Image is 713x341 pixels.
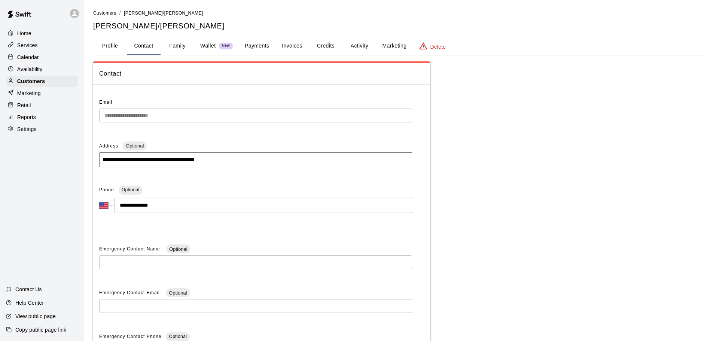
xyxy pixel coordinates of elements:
a: Customers [93,10,116,16]
li: / [119,9,121,17]
p: Availability [17,66,43,73]
span: New [219,43,233,48]
button: Family [161,37,194,55]
button: Activity [342,37,376,55]
span: Optional [123,143,147,149]
p: Help Center [15,299,44,307]
p: Wallet [200,42,216,50]
span: Emergency Contact Email [99,290,161,295]
span: Emergency Contact Name [99,246,162,252]
a: Home [6,28,78,39]
p: Retail [17,101,31,109]
a: Marketing [6,88,78,99]
a: Retail [6,100,78,111]
p: Marketing [17,89,41,97]
p: Settings [17,125,37,133]
button: Contact [127,37,161,55]
button: Credits [309,37,342,55]
span: Optional [169,334,187,339]
a: Settings [6,124,78,135]
span: Phone [99,184,114,196]
a: Customers [6,76,78,87]
p: View public page [15,313,56,320]
nav: breadcrumb [93,9,704,17]
button: Marketing [376,37,412,55]
button: Payments [239,37,275,55]
h5: [PERSON_NAME]/[PERSON_NAME] [93,21,704,31]
span: [PERSON_NAME]/[PERSON_NAME] [124,10,203,16]
p: Copy public page link [15,326,66,334]
button: Invoices [275,37,309,55]
p: Home [17,30,31,37]
p: Calendar [17,54,39,61]
button: Profile [93,37,127,55]
a: Services [6,40,78,51]
span: Email [99,100,112,105]
span: Optional [122,187,140,192]
p: Reports [17,113,36,121]
a: Availability [6,64,78,75]
a: Calendar [6,52,78,63]
span: Address [99,143,118,149]
div: The email of an existing customer can only be changed by the customer themselves at https://book.... [99,109,412,122]
p: Services [17,42,38,49]
p: Delete [430,43,446,51]
p: Contact Us [15,286,42,293]
a: Reports [6,112,78,123]
span: Contact [99,69,424,79]
div: basic tabs example [93,37,704,55]
span: Optional [166,290,190,296]
p: Customers [17,77,45,85]
span: Optional [166,246,190,252]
